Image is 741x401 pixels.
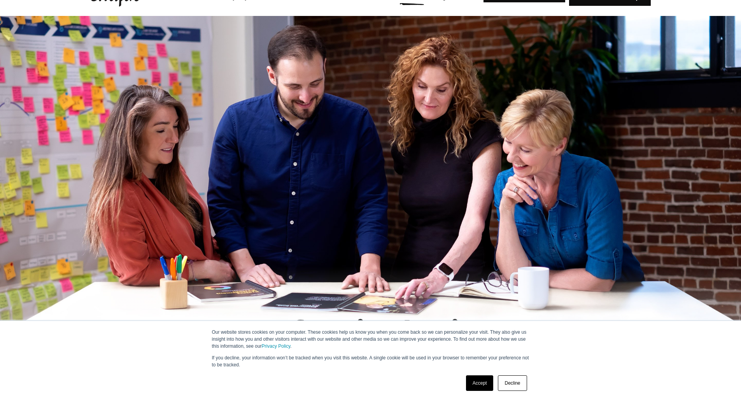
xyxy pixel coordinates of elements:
a: Decline [498,375,527,391]
p: Our website stores cookies on your computer. These cookies help us know you when you come back so... [212,329,529,350]
p: If you decline, your information won’t be tracked when you visit this website. A single cookie wi... [212,354,529,368]
a: Accept [466,375,494,391]
h1: Transforming business —one owner at a time. [200,312,542,381]
a: Privacy Policy [262,343,291,349]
